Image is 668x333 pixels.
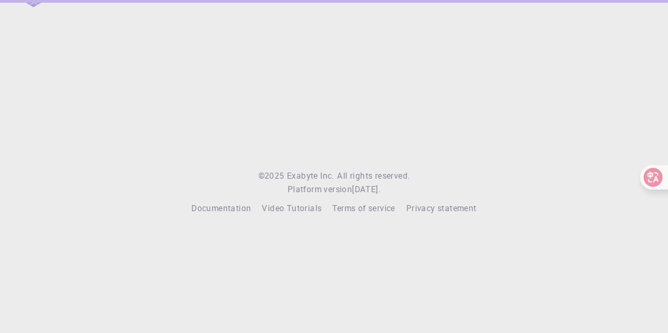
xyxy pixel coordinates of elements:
span: [DATE] . [352,183,380,194]
a: Video Tutorials [262,202,321,215]
a: Terms of service [332,202,395,215]
span: Terms of service [332,202,395,213]
span: Platform version [288,183,352,196]
span: All rights reserved. [337,169,410,183]
span: © 2025 [258,169,287,183]
a: Privacy statement [406,202,477,215]
span: Documentation [191,202,251,213]
a: [DATE]. [352,183,380,196]
a: Documentation [191,202,251,215]
a: Exabyte Inc. [287,169,334,183]
span: Privacy statement [406,202,477,213]
span: Exabyte Inc. [287,170,334,181]
span: Video Tutorials [262,202,321,213]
